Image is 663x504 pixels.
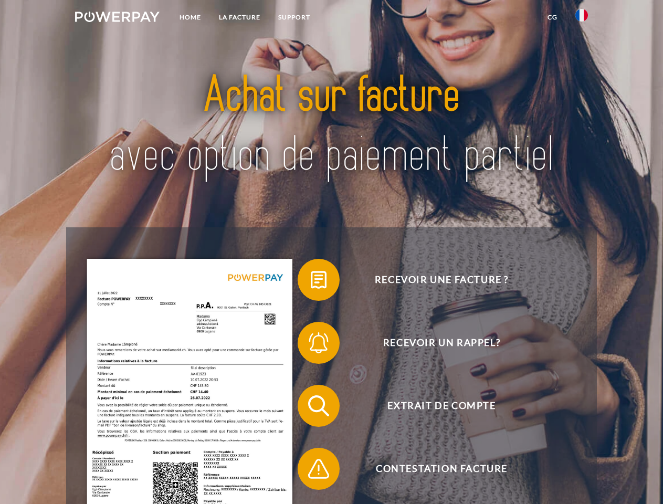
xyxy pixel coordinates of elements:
[210,8,269,27] a: LA FACTURE
[313,385,570,427] span: Extrait de compte
[306,330,332,356] img: qb_bell.svg
[75,12,160,22] img: logo-powerpay-white.svg
[298,448,571,490] button: Contestation Facture
[298,259,571,301] button: Recevoir une facture ?
[298,322,571,364] button: Recevoir un rappel?
[313,259,570,301] span: Recevoir une facture ?
[269,8,319,27] a: Support
[298,385,571,427] button: Extrait de compte
[313,322,570,364] span: Recevoir un rappel?
[306,456,332,482] img: qb_warning.svg
[171,8,210,27] a: Home
[100,50,563,201] img: title-powerpay_fr.svg
[306,267,332,293] img: qb_bill.svg
[575,9,588,22] img: fr
[306,393,332,419] img: qb_search.svg
[539,8,566,27] a: CG
[313,448,570,490] span: Contestation Facture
